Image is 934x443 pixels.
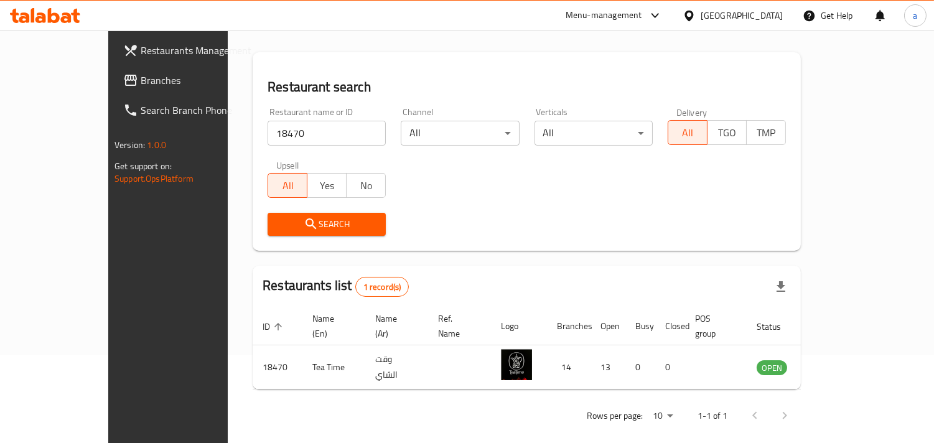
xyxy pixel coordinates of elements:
[346,173,386,198] button: No
[746,120,786,145] button: TMP
[141,43,255,58] span: Restaurants Management
[114,170,194,187] a: Support.OpsPlatform
[263,276,409,297] h2: Restaurants list
[698,408,727,424] p: 1-1 of 1
[268,78,786,96] h2: Restaurant search
[113,65,264,95] a: Branches
[438,311,476,341] span: Ref. Name
[141,103,255,118] span: Search Branch Phone
[752,124,781,142] span: TMP
[547,345,591,389] td: 14
[307,173,347,198] button: Yes
[501,349,532,380] img: Tea Time
[141,73,255,88] span: Branches
[701,9,783,22] div: [GEOGRAPHIC_DATA]
[591,307,625,345] th: Open
[273,177,302,195] span: All
[591,345,625,389] td: 13
[491,307,547,345] th: Logo
[625,345,655,389] td: 0
[655,345,685,389] td: 0
[707,120,747,145] button: TGO
[268,121,386,146] input: Search for restaurant name or ID..
[312,177,342,195] span: Yes
[355,277,409,297] div: Total records count
[352,177,381,195] span: No
[113,35,264,65] a: Restaurants Management
[668,120,708,145] button: All
[147,137,166,153] span: 1.0.0
[276,161,299,169] label: Upsell
[587,408,643,424] p: Rows per page:
[278,217,376,232] span: Search
[757,361,787,375] span: OPEN
[312,311,350,341] span: Name (En)
[695,311,732,341] span: POS group
[535,121,653,146] div: All
[648,407,678,426] div: Rows per page:
[676,108,708,116] label: Delivery
[302,345,365,389] td: Tea Time
[114,137,145,153] span: Version:
[673,124,703,142] span: All
[263,319,286,334] span: ID
[712,124,742,142] span: TGO
[766,272,796,302] div: Export file
[253,345,302,389] td: 18470
[114,158,172,174] span: Get support on:
[547,307,591,345] th: Branches
[401,121,519,146] div: All
[913,9,917,22] span: a
[356,281,409,293] span: 1 record(s)
[757,319,797,334] span: Status
[625,307,655,345] th: Busy
[268,213,386,236] button: Search
[253,307,855,389] table: enhanced table
[375,311,413,341] span: Name (Ar)
[268,173,307,198] button: All
[757,360,787,375] div: OPEN
[113,95,264,125] a: Search Branch Phone
[655,307,685,345] th: Closed
[365,345,428,389] td: وقت الشاي
[566,8,642,23] div: Menu-management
